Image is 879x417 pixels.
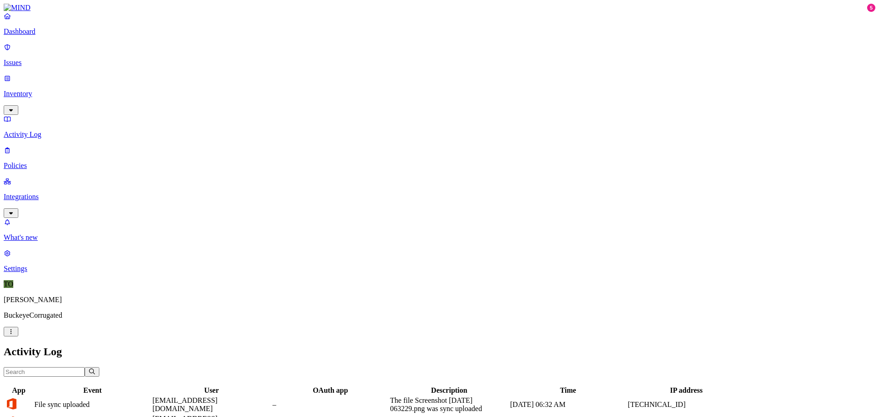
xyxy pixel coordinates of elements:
[4,280,13,288] span: TO
[152,386,271,395] div: User
[4,193,875,201] p: Integrations
[4,90,875,98] p: Inventory
[628,386,745,395] div: IP address
[390,396,508,413] div: The file Screenshot [DATE] 063229.png was sync uploaded
[390,386,508,395] div: Description
[4,177,875,217] a: Integrations
[4,27,875,36] p: Dashboard
[4,265,875,273] p: Settings
[4,130,875,139] p: Activity Log
[4,4,875,12] a: MIND
[34,401,151,409] div: File sync uploaded
[4,346,875,358] h2: Activity Log
[510,386,626,395] div: Time
[4,146,875,170] a: Policies
[5,386,33,395] div: App
[4,74,875,114] a: Inventory
[4,249,875,273] a: Settings
[4,218,875,242] a: What's new
[34,386,151,395] div: Event
[4,12,875,36] a: Dashboard
[272,401,276,408] span: –
[4,296,875,304] p: [PERSON_NAME]
[4,115,875,139] a: Activity Log
[4,367,85,377] input: Search
[5,397,18,410] img: office-365
[4,311,875,320] p: BuckeyeCorrugated
[4,162,875,170] p: Policies
[4,233,875,242] p: What's new
[4,4,31,12] img: MIND
[152,396,217,412] span: [EMAIL_ADDRESS][DOMAIN_NAME]
[272,386,388,395] div: OAuth app
[510,401,565,408] span: [DATE] 06:32 AM
[628,401,745,409] div: [TECHNICAL_ID]
[867,4,875,12] div: 5
[4,43,875,67] a: Issues
[4,59,875,67] p: Issues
